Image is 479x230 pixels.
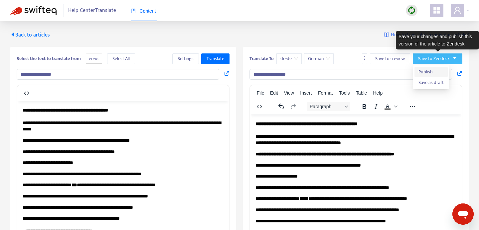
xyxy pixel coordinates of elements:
span: Translate [207,55,224,62]
span: Save as draft [418,79,444,86]
span: Content [131,8,156,14]
div: Text color Black [382,102,399,111]
span: book [131,9,136,13]
span: Edit [270,90,278,96]
span: more [362,56,367,60]
button: Select All [107,53,135,64]
span: caret-down [452,56,457,60]
span: Save for review [375,55,405,62]
a: How to translate an individual article? [384,31,469,39]
span: Settings [178,55,194,62]
span: en-us [86,53,102,64]
button: Save to Zendeskcaret-down [413,53,462,64]
button: more [362,53,367,64]
span: Back to articles [10,31,50,39]
span: Paragraph [310,104,342,109]
img: sync.dc5367851b00ba804db3.png [407,6,416,15]
span: de-de [280,54,298,64]
span: German [308,54,330,64]
span: Help Center Translate [68,4,116,17]
button: Italic [370,102,382,111]
b: Translate To [249,55,274,62]
iframe: Button to launch messaging window [452,203,474,225]
span: appstore [433,6,441,14]
button: Settings [172,53,199,64]
span: Table [356,90,367,96]
span: user [453,6,461,14]
span: View [284,90,294,96]
span: Format [318,90,333,96]
span: Select All [112,55,130,62]
button: Save for review [370,53,410,64]
span: caret-left [10,32,15,37]
span: Publish [418,68,444,76]
span: Help [373,90,383,96]
img: image-link [384,32,389,38]
span: Save to Zendesk [418,55,450,62]
span: File [257,90,264,96]
button: Reveal or hide additional toolbar items [407,102,418,111]
button: Undo [276,102,287,111]
button: Bold [359,102,370,111]
span: Tools [339,90,350,96]
span: How to translate an individual article? [391,31,469,39]
button: Block Paragraph [307,102,350,111]
b: Select the text to translate from [17,55,81,62]
button: Translate [201,53,230,64]
button: Redo [287,102,299,111]
span: Insert [300,90,312,96]
img: Swifteq [10,6,57,15]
